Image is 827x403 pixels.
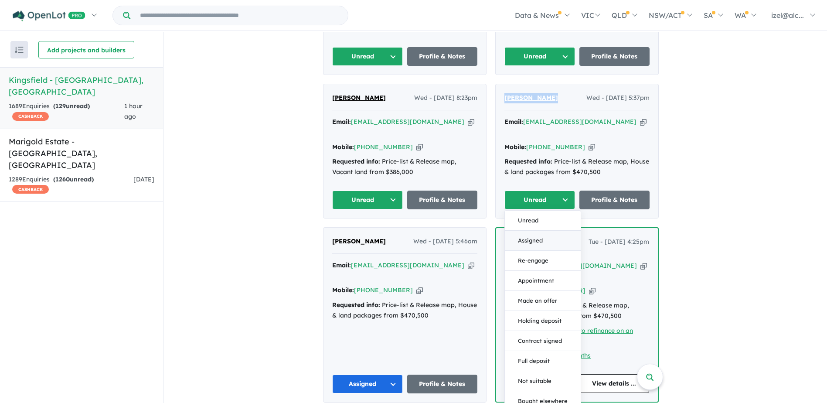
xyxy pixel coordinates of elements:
[416,143,423,152] button: Copy
[640,117,647,126] button: Copy
[504,118,523,126] strong: Email:
[413,236,477,247] span: Wed - [DATE] 5:46am
[504,47,575,66] button: Unread
[124,102,143,120] span: 1 hour ago
[579,191,650,209] a: Profile & Notes
[332,300,477,321] div: Price-list & Release map, House & land packages from $470,500
[407,191,478,209] a: Profile & Notes
[523,118,636,126] a: [EMAIL_ADDRESS][DOMAIN_NAME]
[407,375,478,393] a: Profile & Notes
[332,261,351,269] strong: Email:
[332,118,351,126] strong: Email:
[332,237,386,245] span: [PERSON_NAME]
[332,47,403,66] button: Unread
[332,157,380,165] strong: Requested info:
[55,175,70,183] span: 1260
[332,143,354,151] strong: Mobile:
[332,375,403,393] button: Assigned
[505,311,581,331] button: Holding deposit
[332,236,386,247] a: [PERSON_NAME]
[9,74,154,98] h5: Kingsfield - [GEOGRAPHIC_DATA] , [GEOGRAPHIC_DATA]
[589,143,595,152] button: Copy
[586,93,650,103] span: Wed - [DATE] 5:37pm
[351,118,464,126] a: [EMAIL_ADDRESS][DOMAIN_NAME]
[579,47,650,66] a: Profile & Notes
[640,261,647,270] button: Copy
[504,191,575,209] button: Unread
[468,117,474,126] button: Copy
[505,271,581,291] button: Appointment
[504,157,552,165] strong: Requested info:
[505,231,581,251] button: Assigned
[589,237,649,247] span: Tue - [DATE] 4:25pm
[504,143,526,151] strong: Mobile:
[504,93,558,103] a: [PERSON_NAME]
[354,286,413,294] a: [PHONE_NUMBER]
[15,47,24,53] img: sort.svg
[9,136,154,171] h5: Marigold Estate - [GEOGRAPHIC_DATA] , [GEOGRAPHIC_DATA]
[589,286,596,295] button: Copy
[332,157,477,178] div: Price-list & Release map, Vacant land from $386,000
[505,291,581,311] button: Made an offer
[505,211,581,231] button: Unread
[12,185,49,194] span: CASHBACK
[9,174,133,195] div: 1289 Enquir ies
[416,286,423,295] button: Copy
[332,93,386,103] a: [PERSON_NAME]
[505,351,581,371] button: Full deposit
[407,47,478,66] a: Profile & Notes
[53,175,94,183] strong: ( unread)
[132,6,346,25] input: Try estate name, suburb, builder or developer
[13,10,85,21] img: Openlot PRO Logo White
[504,94,558,102] span: [PERSON_NAME]
[332,94,386,102] span: [PERSON_NAME]
[332,301,380,309] strong: Requested info:
[351,261,464,269] a: [EMAIL_ADDRESS][DOMAIN_NAME]
[414,93,477,103] span: Wed - [DATE] 8:23pm
[9,101,124,122] div: 1689 Enquir ies
[332,286,354,294] strong: Mobile:
[468,261,474,270] button: Copy
[504,157,650,178] div: Price-list & Release map, House & land packages from $470,500
[505,251,581,271] button: Re-engage
[38,41,134,58] button: Add projects and builders
[505,371,581,391] button: Not suitable
[579,374,650,393] a: View details ...
[354,143,413,151] a: [PHONE_NUMBER]
[526,143,585,151] a: [PHONE_NUMBER]
[55,102,66,110] span: 129
[771,11,804,20] span: izel@alc...
[133,175,154,183] span: [DATE]
[332,191,403,209] button: Unread
[53,102,90,110] strong: ( unread)
[505,331,581,351] button: Contract signed
[12,112,49,121] span: CASHBACK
